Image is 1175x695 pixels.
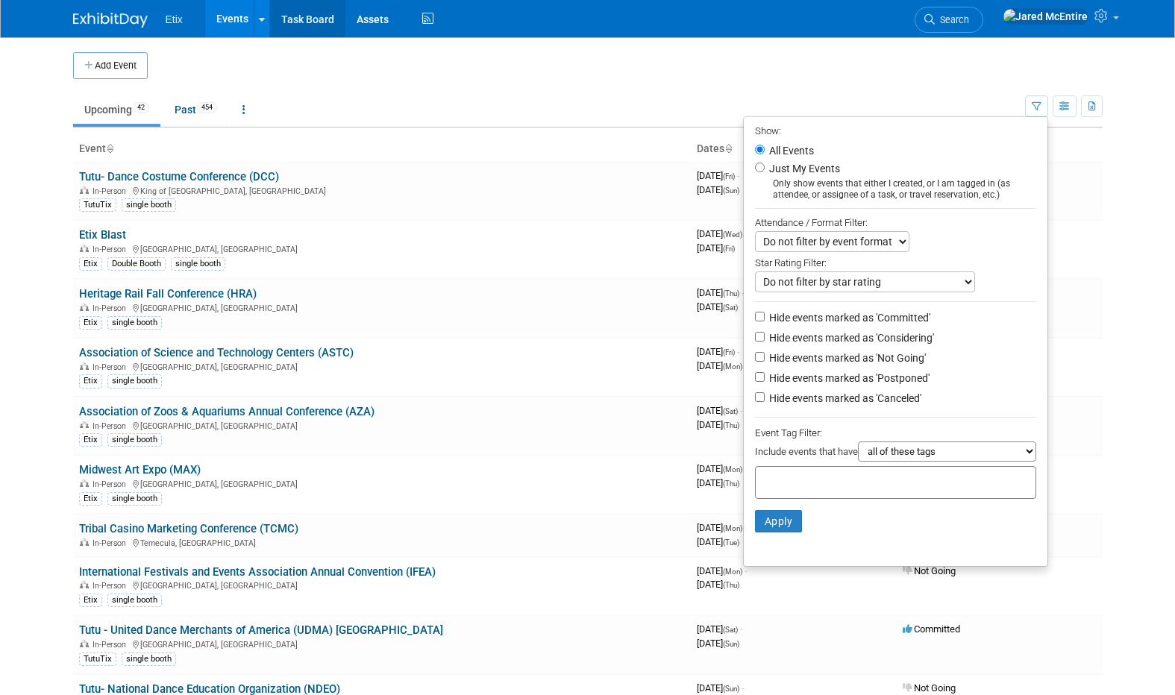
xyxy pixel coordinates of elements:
[766,350,926,365] label: Hide events marked as 'Not Going'
[79,492,102,506] div: Etix
[107,594,162,607] div: single booth
[723,289,739,298] span: (Thu)
[79,463,201,477] a: Midwest Art Expo (MAX)
[742,287,744,298] span: -
[163,95,228,124] a: Past454
[79,301,685,313] div: [GEOGRAPHIC_DATA], [GEOGRAPHIC_DATA]
[755,441,1036,466] div: Include events that have
[79,287,257,301] a: Heritage Rail Fall Conference (HRA)
[697,242,735,254] span: [DATE]
[691,136,897,162] th: Dates
[79,316,102,330] div: Etix
[903,565,956,576] span: Not Going
[755,214,1036,231] div: Attendance / Format Filter:
[745,565,747,576] span: -
[79,405,375,418] a: Association of Zoos & Aquariums Annual Conference (AZA)
[79,652,116,666] div: TutuTix
[106,142,113,154] a: Sort by Event Name
[1003,8,1088,25] img: Jared McEntire
[766,310,930,325] label: Hide events marked as 'Committed'
[80,245,89,252] img: In-Person Event
[697,638,739,649] span: [DATE]
[79,594,102,607] div: Etix
[93,538,131,548] span: In-Person
[903,682,956,694] span: Not Going
[73,52,148,79] button: Add Event
[80,538,89,546] img: In-Person Event
[73,136,691,162] th: Event
[79,477,685,489] div: [GEOGRAPHIC_DATA], [GEOGRAPHIC_DATA]
[93,640,131,650] span: In-Person
[80,479,89,487] img: In-Person Event
[73,13,148,28] img: ExhibitDay
[915,7,983,33] a: Search
[697,184,739,195] span: [DATE]
[723,407,738,415] span: (Sat)
[79,638,685,650] div: [GEOGRAPHIC_DATA], [GEOGRAPHIC_DATA]
[723,245,735,253] span: (Fri)
[93,186,131,196] span: In-Person
[697,623,742,635] span: [DATE]
[79,374,102,388] div: Etix
[122,652,176,666] div: single booth
[697,346,739,357] span: [DATE]
[723,538,739,547] span: (Tue)
[697,536,739,547] span: [DATE]
[723,626,738,634] span: (Sat)
[107,433,162,447] div: single booth
[755,424,1036,441] div: Event Tag Filter:
[166,13,183,25] span: Etix
[755,510,803,532] button: Apply
[740,623,742,635] span: -
[697,477,739,488] span: [DATE]
[737,170,739,181] span: -
[79,242,685,254] div: [GEOGRAPHIC_DATA], [GEOGRAPHIC_DATA]
[723,186,739,195] span: (Sun)
[697,405,742,416] span: [DATE]
[107,316,162,330] div: single booth
[903,623,960,635] span: Committed
[93,304,131,313] span: In-Person
[755,178,1036,201] div: Only show events that either I created, or I am tagged in (as attendee, or assignee of a task, or...
[93,581,131,591] span: In-Person
[80,304,89,311] img: In-Person Event
[80,581,89,588] img: In-Person Event
[723,685,739,693] span: (Sun)
[697,360,742,371] span: [DATE]
[79,228,126,242] a: Etix Blast
[93,362,131,372] span: In-Person
[697,170,739,181] span: [DATE]
[79,257,102,271] div: Etix
[122,198,176,212] div: single booth
[697,287,744,298] span: [DATE]
[93,245,131,254] span: In-Person
[79,184,685,196] div: King of [GEOGRAPHIC_DATA], [GEOGRAPHIC_DATA]
[79,522,298,535] a: Tribal Casino Marketing Conference (TCMC)
[73,95,160,124] a: Upcoming42
[697,579,739,590] span: [DATE]
[79,433,102,447] div: Etix
[766,391,921,406] label: Hide events marked as 'Canceled'
[93,421,131,431] span: In-Person
[697,228,747,239] span: [DATE]
[766,145,814,156] label: All Events
[107,374,162,388] div: single booth
[740,405,742,416] span: -
[79,579,685,591] div: [GEOGRAPHIC_DATA], [GEOGRAPHIC_DATA]
[79,419,685,431] div: [GEOGRAPHIC_DATA], [GEOGRAPHIC_DATA]
[723,640,739,648] span: (Sun)
[171,257,225,271] div: single booth
[79,536,685,548] div: Temecula, [GEOGRAPHIC_DATA]
[755,252,1036,271] div: Star Rating Filter:
[80,640,89,647] img: In-Person Event
[93,479,131,489] span: In-Person
[723,421,739,430] span: (Thu)
[107,492,162,506] div: single booth
[79,198,116,212] div: TutuTix
[79,360,685,372] div: [GEOGRAPHIC_DATA], [GEOGRAPHIC_DATA]
[697,301,738,312] span: [DATE]
[723,304,738,312] span: (Sat)
[723,479,739,488] span: (Thu)
[766,330,934,345] label: Hide events marked as 'Considering'
[723,230,742,239] span: (Wed)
